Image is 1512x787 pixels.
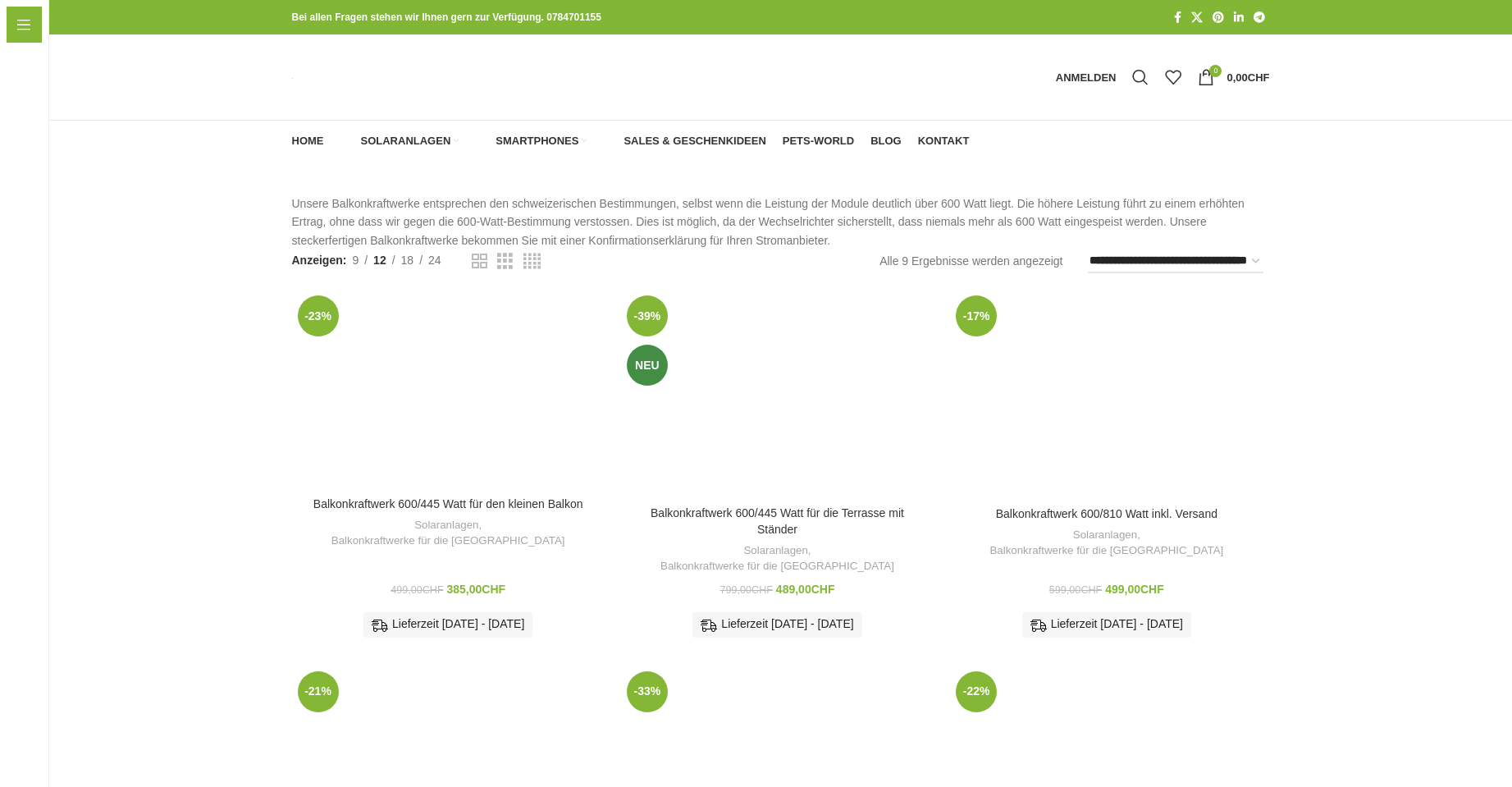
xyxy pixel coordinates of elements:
[428,254,441,267] span: 24
[1209,65,1222,77] span: 0
[958,528,1254,558] div: ,
[423,251,447,269] a: 24
[1208,7,1229,29] a: Pinterest Social Link
[783,135,854,148] span: Pets-World
[423,584,444,596] span: CHF
[1056,72,1117,83] span: Anmelden
[627,295,668,336] span: -39%
[16,134,33,150] img: Smartphones
[284,125,978,158] div: Hauptnavigation
[16,97,33,113] img: Solaranlagen
[956,295,997,336] span: -17%
[1229,7,1249,29] a: LinkedIn Social Link
[292,74,293,83] img: Tiptop24 Nachhaltige & Faire Produkte
[743,543,807,559] a: Solaranlagen
[1049,584,1102,596] bdi: 599,00
[368,251,392,269] a: 12
[340,125,459,158] a: Solaranlagen
[776,583,835,596] bdi: 489,00
[292,125,324,158] a: Home
[1073,528,1137,543] a: Solaranlagen
[918,135,970,148] span: Kontakt
[1169,7,1186,29] a: Facebook Social Link
[811,583,835,596] span: CHF
[751,584,773,596] span: CHF
[16,238,42,268] span: Blog
[475,134,490,149] img: Smartphones
[870,125,902,158] a: Blog
[331,533,565,549] a: Balkonkraftwerke für die [GEOGRAPHIC_DATA]
[1105,583,1164,596] bdi: 499,00
[395,251,420,269] a: 18
[292,290,605,489] a: Balkonkraftwerk 600/445 Watt für den kleinen Balkon
[629,543,925,574] div: ,
[41,127,114,157] span: Smartphones
[39,16,70,34] span: Menü
[603,125,765,158] a: Sales & Geschenkideen
[624,135,765,148] span: Sales & Geschenkideen
[472,251,487,272] a: Rasteransicht 2
[879,252,1062,270] p: Alle 9 Ergebnisse werden angezeigt
[447,583,506,596] bdi: 385,00
[627,671,668,712] span: -33%
[361,135,451,148] span: Solaranlagen
[340,134,355,149] img: Solaranlagen
[1249,7,1270,29] a: Telegram Social Link
[363,612,532,637] div: Lieferzeit [DATE] - [DATE]
[1140,583,1164,596] span: CHF
[292,251,347,269] span: Anzeigen
[1088,249,1263,273] select: Shop-Reihenfolge
[627,345,668,386] span: Neu
[16,53,48,83] span: Home
[918,125,970,158] a: Kontakt
[391,584,443,596] bdi: 499,00
[475,125,587,158] a: Smartphones
[1124,61,1157,94] a: Suche
[1080,584,1102,596] span: CHF
[352,254,359,267] span: 9
[401,254,414,267] span: 18
[496,135,578,148] span: Smartphones
[1048,61,1125,94] a: Anmelden
[651,506,904,536] a: Balkonkraftwerk 600/445 Watt für die Terrasse mit Ständer
[300,518,596,548] div: ,
[692,612,861,637] div: Lieferzeit [DATE] - [DATE]
[1190,61,1277,94] a: 0 0,00CHF
[603,134,618,149] img: Sales & Geschenkideen
[783,125,854,158] a: Pets-World
[292,11,601,23] strong: Bei allen Fragen stehen wir Ihnen gern zur Verfügung. 0784701155
[292,135,324,148] span: Home
[523,251,541,272] a: Rasteransicht 4
[41,90,113,120] span: Solaranlagen
[16,171,33,187] img: Sales & Geschenkideen
[1157,61,1190,94] div: Meine Wunschliste
[660,559,894,574] a: Balkonkraftwerke für die [GEOGRAPHIC_DATA]
[870,135,902,148] span: Blog
[1227,71,1269,84] bdi: 0,00
[1022,612,1191,637] div: Lieferzeit [DATE] - [DATE]
[16,201,77,231] span: Pets-World
[950,290,1263,499] a: Balkonkraftwerk 600/810 Watt inkl. Versand
[996,507,1217,520] a: Balkonkraftwerk 600/810 Watt inkl. Versand
[1248,71,1270,84] span: CHF
[621,290,934,498] a: Balkonkraftwerk 600/445 Watt für die Terrasse mit Ständer
[989,543,1223,559] a: Balkonkraftwerke für die [GEOGRAPHIC_DATA]
[497,251,513,272] a: Rasteransicht 3
[41,164,171,194] span: Sales & Geschenkideen
[292,71,293,84] a: Logo der Website
[313,497,583,510] a: Balkonkraftwerk 600/445 Watt für den kleinen Balkon
[292,194,1270,249] p: Unsere Balkonkraftwerke entsprechen den schweizerischen Bestimmungen, selbst wenn die Leistung de...
[373,254,386,267] span: 12
[956,671,997,712] span: -22%
[298,671,339,712] span: -21%
[720,584,773,596] bdi: 799,00
[414,518,478,533] a: Solaranlagen
[1186,7,1208,29] a: X Social Link
[298,295,339,336] span: -23%
[482,583,505,596] span: CHF
[346,251,364,269] a: 9
[16,275,59,304] span: Kontakt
